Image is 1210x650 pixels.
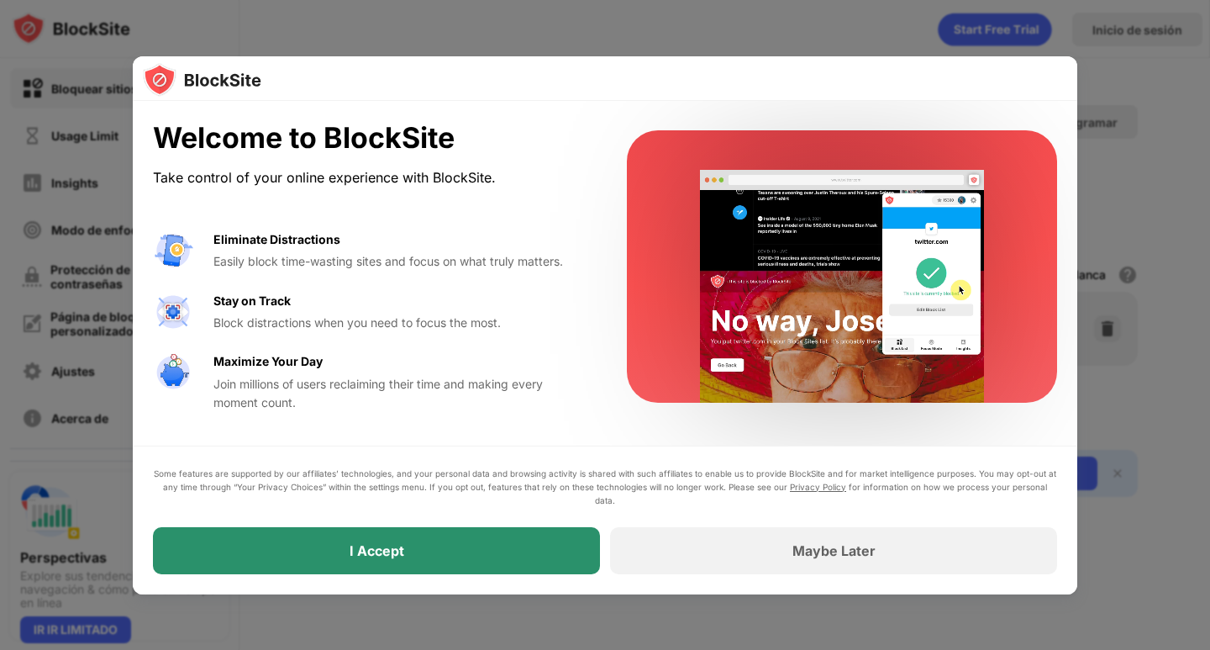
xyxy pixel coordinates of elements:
[153,230,193,271] img: value-avoid-distractions.svg
[213,230,340,249] div: Eliminate Distractions
[792,542,876,559] div: Maybe Later
[213,292,291,310] div: Stay on Track
[153,352,193,393] img: value-safe-time.svg
[153,292,193,332] img: value-focus.svg
[213,375,587,413] div: Join millions of users reclaiming their time and making every moment count.
[213,352,323,371] div: Maximize Your Day
[153,467,1057,507] div: Some features are supported by our affiliates’ technologies, and your personal data and browsing ...
[213,252,587,271] div: Easily block time-wasting sites and focus on what truly matters.
[350,542,404,559] div: I Accept
[153,166,587,190] div: Take control of your online experience with BlockSite.
[143,63,261,97] img: logo-blocksite.svg
[790,482,846,492] a: Privacy Policy
[153,121,587,156] div: Welcome to BlockSite
[213,314,587,332] div: Block distractions when you need to focus the most.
